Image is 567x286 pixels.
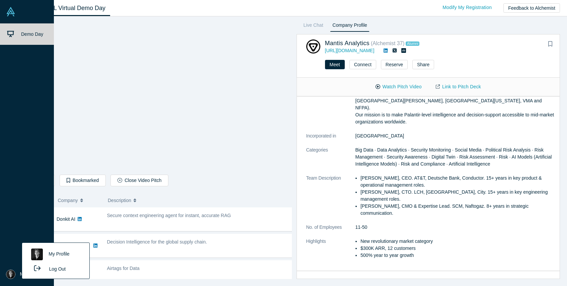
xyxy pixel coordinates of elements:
iframe: Kimaru AI [28,22,292,170]
a: Class XL Virtual Demo Day [28,0,110,16]
button: Share [412,60,434,69]
span: Demo Day [21,31,43,37]
button: My Account [6,270,44,279]
a: Live Chat [301,21,326,32]
dd: 11-50 [355,224,556,231]
small: ( Alchemist 37 ) [371,40,405,46]
span: Company [58,193,78,207]
li: New revolutionary market category [360,238,555,245]
button: Log Out [28,263,68,275]
dt: Incorporated in [306,132,355,147]
img: Mantis Analytics's Logo [306,39,320,54]
img: Alchemist Vault Logo [6,7,15,16]
button: Watch Pitch Video [369,81,429,93]
button: Reserve [381,60,408,69]
span: Alumni [406,41,419,46]
li: [PERSON_NAME], CTO. LCH, [GEOGRAPHIC_DATA], City. 15+ years in key engineering management roles. [360,189,555,203]
button: Description [108,193,287,207]
li: [PERSON_NAME], CEO. AT&T, Deutsche Bank, Conductor. 15+ years in key product & operational manage... [360,175,555,189]
li: [PERSON_NAME], CMO & Expertise Lead. SCM, Naftogaz. 8+ years in strategic communication. [360,203,555,217]
a: Link to Pitch Deck [429,81,488,93]
img: Ash Cleary's profile [31,249,43,260]
dd: [GEOGRAPHIC_DATA] [355,132,556,139]
a: My Profile [28,246,83,263]
dt: Highlights [306,238,355,266]
img: Ash Cleary's Account [6,270,15,279]
button: Close Video Pitch [110,175,168,186]
span: Airtags for Data [107,266,140,271]
a: Mantis Analytics [325,40,370,46]
a: Modify My Registration [435,2,499,13]
li: $300K ARR, 12 customers [360,245,555,252]
button: Company [58,193,101,207]
span: Description [108,193,131,207]
span: Secure context engineering agent for instant, accurate RAG [107,213,231,218]
button: Feedback to Alchemist [503,3,560,13]
dt: Categories [306,147,355,175]
button: Connect [349,60,376,69]
dt: Team Description [306,175,355,224]
button: Bookmark [546,39,555,49]
span: My Account [20,271,44,278]
button: Bookmarked [60,175,106,186]
dt: No. of Employees [306,224,355,238]
span: Big Data · Data Analytics · Security Monitoring · Social Media · Political Risk Analysis · Risk M... [355,147,552,167]
button: Meet [325,60,345,69]
a: Company Profile [330,21,369,32]
a: [URL][DOMAIN_NAME] [325,48,375,53]
a: Donkit AI [57,216,75,222]
span: Decision Intelligence for the global supply chain. [107,239,207,245]
li: 500% year to year growth [360,252,555,259]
